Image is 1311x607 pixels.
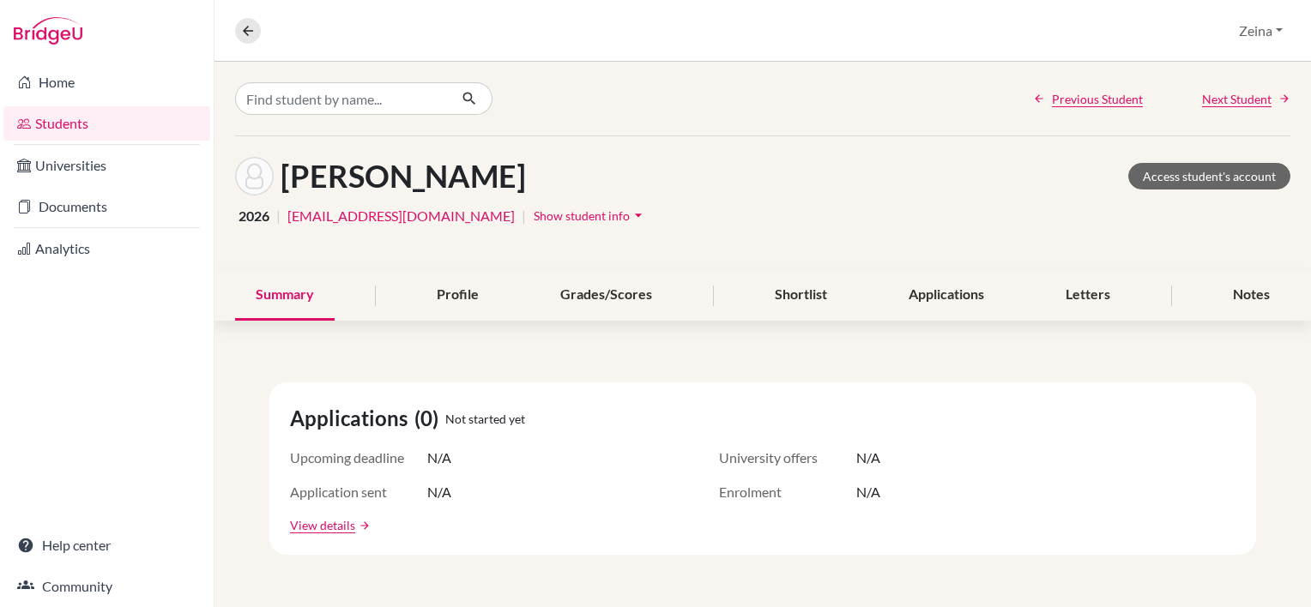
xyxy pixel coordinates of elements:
[3,189,210,224] a: Documents
[754,270,848,321] div: Shortlist
[1202,90,1290,108] a: Next Student
[856,448,880,468] span: N/A
[1033,90,1143,108] a: Previous Student
[290,448,427,468] span: Upcoming deadline
[1202,90,1272,108] span: Next Student
[3,65,210,99] a: Home
[856,482,880,502] span: N/A
[276,206,281,226] span: |
[3,569,210,604] a: Community
[888,270,1005,321] div: Applications
[235,270,335,321] div: Summary
[540,270,673,321] div: Grades/Scores
[355,520,371,532] a: arrow_forward
[416,270,499,321] div: Profile
[414,403,445,434] span: (0)
[427,482,451,502] span: N/A
[235,82,448,115] input: Find student by name...
[533,202,648,229] button: Show student infoarrow_drop_down
[1128,163,1290,189] a: Access student's account
[290,482,427,502] span: Application sent
[1045,270,1131,321] div: Letters
[427,448,451,468] span: N/A
[522,206,526,226] span: |
[719,482,856,502] span: Enrolment
[281,158,526,195] h1: [PERSON_NAME]
[290,403,414,434] span: Applications
[1231,15,1290,47] button: Zeina
[3,148,210,183] a: Universities
[3,106,210,141] a: Students
[445,410,525,428] span: Not started yet
[1052,90,1143,108] span: Previous Student
[3,528,210,562] a: Help center
[235,157,274,195] img: Evan Hamid's avatar
[534,208,630,223] span: Show student info
[290,516,355,534] a: View details
[287,206,515,226] a: [EMAIL_ADDRESS][DOMAIN_NAME]
[630,207,647,224] i: arrow_drop_down
[239,206,269,226] span: 2026
[1212,270,1290,321] div: Notes
[3,231,210,266] a: Analytics
[14,17,82,45] img: Bridge-U
[719,448,856,468] span: University offers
